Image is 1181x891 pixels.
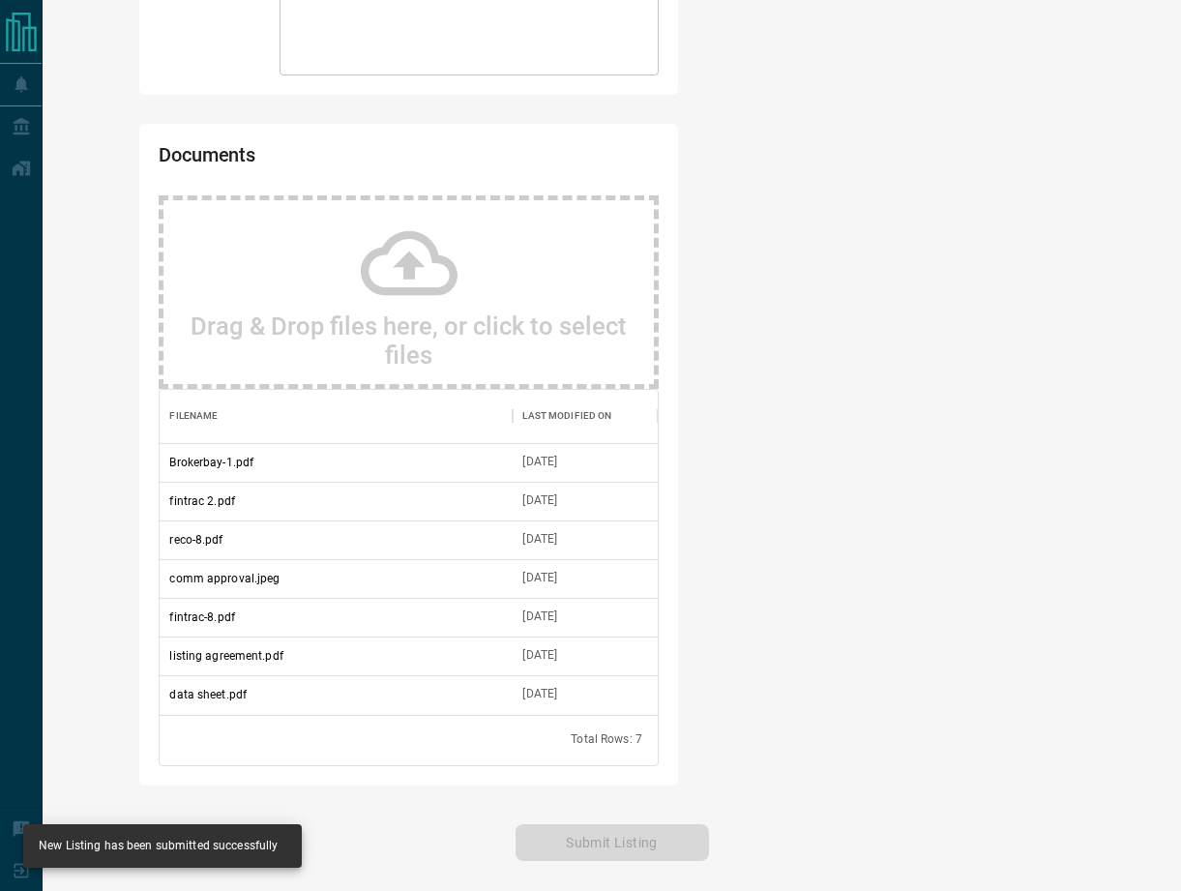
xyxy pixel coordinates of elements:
[522,686,557,702] div: Sep 14, 2025
[183,312,635,370] h2: Drag & Drop files here, or click to select files
[169,609,234,626] p: fintrac-8.pdf
[522,531,557,548] div: Sep 14, 2025
[522,647,557,664] div: Sep 14, 2025
[169,389,218,443] div: Filename
[522,389,611,443] div: Last Modified On
[39,830,279,862] div: New Listing has been submitted successfully
[160,389,513,443] div: Filename
[169,454,253,471] p: Brokerbay-1.pdf
[169,647,282,665] p: listing agreement.pdf
[169,686,247,703] p: data sheet.pdf
[513,389,658,443] div: Last Modified On
[522,454,557,470] div: Sep 14, 2025
[522,609,557,625] div: Sep 14, 2025
[159,143,458,176] h2: Documents
[169,570,280,587] p: comm approval.jpeg
[159,195,659,389] div: Drag & Drop files here, or click to select files
[571,731,642,748] div: Total Rows: 7
[522,570,557,586] div: Sep 14, 2025
[169,531,222,549] p: reco-8.pdf
[522,492,557,509] div: Sep 14, 2025
[169,492,234,510] p: fintrac 2.pdf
